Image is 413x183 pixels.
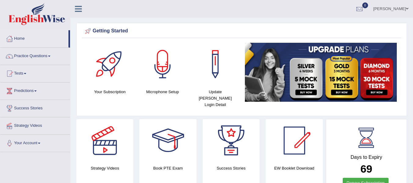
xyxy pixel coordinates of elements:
[0,135,70,150] a: Your Account
[76,165,133,171] h4: Strategy Videos
[333,155,400,160] h4: Days to Expiry
[0,30,68,46] a: Home
[139,165,196,171] h4: Book PTE Exam
[245,43,397,102] img: small5.jpg
[192,89,239,108] h4: Update [PERSON_NAME] Login Detail
[0,117,70,133] a: Strategy Videos
[139,89,186,95] h4: Microphone Setup
[0,65,70,80] a: Tests
[266,165,323,171] h4: EW Booklet Download
[0,48,70,63] a: Practice Questions
[83,27,400,36] div: Getting Started
[0,100,70,115] a: Success Stories
[203,165,260,171] h4: Success Stories
[87,89,133,95] h4: Your Subscription
[0,82,70,98] a: Predictions
[360,163,372,175] b: 69
[362,2,368,8] span: 0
